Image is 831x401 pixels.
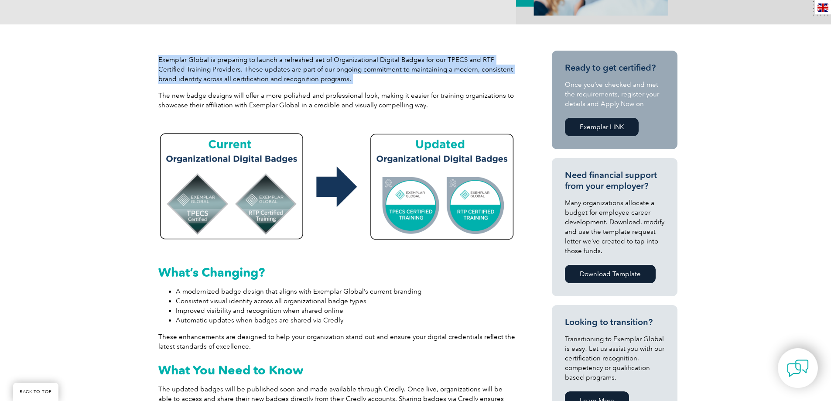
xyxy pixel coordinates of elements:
[158,91,516,110] p: The new badge designs will offer a more polished and professional look, making it easier for trai...
[565,80,664,109] p: Once you’ve checked and met the requirements, register your details and Apply Now on
[817,3,828,12] img: en
[565,265,656,283] a: Download Template
[565,334,664,382] p: Transitioning to Exemplar Global is easy! Let us assist you with our certification recognition, c...
[158,265,265,280] strong: What’s Changing?
[158,363,303,377] strong: What You Need to Know
[176,315,516,325] li: Automatic updates when badges are shared via Credly
[158,332,516,351] p: These enhancements are designed to help your organization stand out and ensure your digital crede...
[565,118,639,136] a: Exemplar LINK
[565,198,664,256] p: Many organizations allocate a budget for employee career development. Download, modify and use th...
[176,287,516,296] li: A modernized badge design that aligns with Exemplar Global’s current branding
[13,383,58,401] a: BACK TO TOP
[565,317,664,328] h3: Looking to transition?
[158,55,516,84] p: Exemplar Global is preparing to launch a refreshed set of Organizational Digital Badges for our T...
[787,357,809,379] img: contact-chat.png
[158,126,516,245] img: Organizational Digital Badges
[176,296,516,306] li: Consistent visual identity across all organizational badge types
[176,306,516,315] li: Improved visibility and recognition when shared online
[565,62,664,73] h3: Ready to get certified?
[565,170,664,192] h3: Need financial support from your employer?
